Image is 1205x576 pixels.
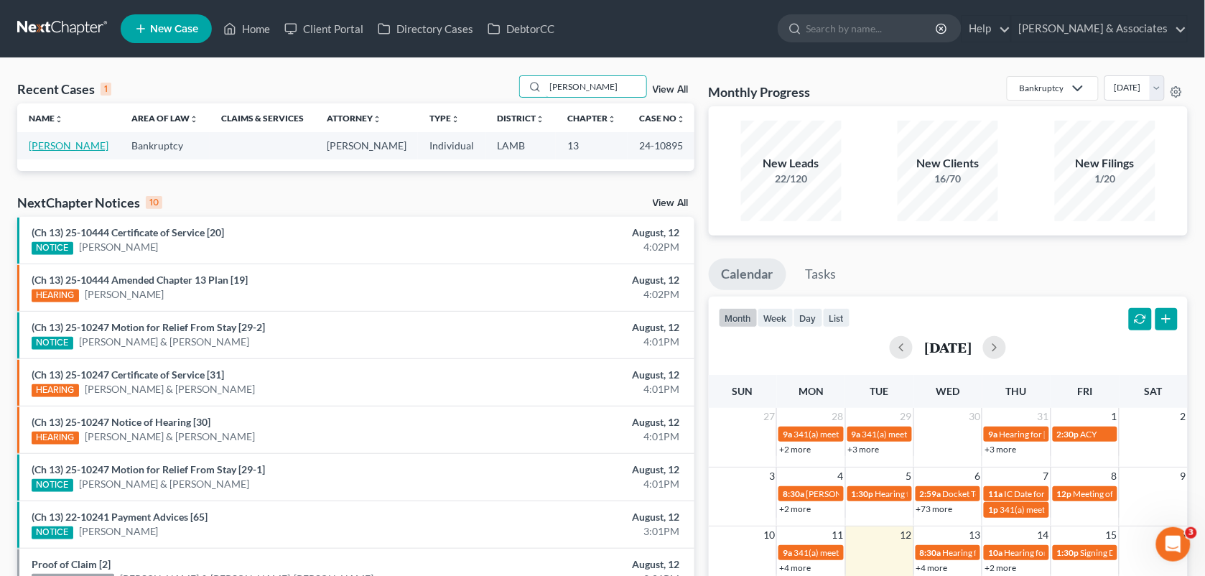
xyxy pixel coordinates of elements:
div: August, 12 [473,510,679,524]
span: 28 [831,408,845,425]
a: [PERSON_NAME] [79,524,159,539]
span: 4 [837,468,845,485]
div: NOTICE [32,242,73,255]
div: August, 12 [473,557,679,572]
div: HEARING [32,384,79,397]
a: [PERSON_NAME] & [PERSON_NAME] [85,429,256,444]
span: Docket Text: for [PERSON_NAME] & [PERSON_NAME] [943,488,1148,499]
i: unfold_more [190,115,198,124]
span: 12p [1057,488,1072,499]
a: (Ch 13) 25-10444 Certificate of Service [20] [32,226,224,238]
span: 2:30p [1057,429,1079,440]
a: [PERSON_NAME] [79,240,159,254]
div: New Clients [898,155,998,172]
span: 29 [899,408,913,425]
span: IC Date for Fields, Wanketa [1004,488,1105,499]
span: 9a [852,429,861,440]
a: Attorneyunfold_more [327,113,381,124]
a: +73 more [916,503,953,514]
span: 8 [1110,468,1119,485]
span: 10a [988,547,1002,558]
input: Search by name... [546,76,646,97]
span: 11a [988,488,1002,499]
a: Case Nounfold_more [639,113,685,124]
a: +2 more [985,562,1016,573]
a: (Ch 13) 25-10247 Motion for Relief From Stay [29-1] [32,463,265,475]
div: 4:01PM [473,335,679,349]
span: 11 [831,526,845,544]
span: 9a [988,429,997,440]
a: Home [216,16,277,42]
span: 341(a) meeting for [PERSON_NAME] [1000,504,1138,515]
i: unfold_more [55,115,63,124]
div: 4:01PM [473,382,679,396]
div: 16/70 [898,172,998,186]
i: unfold_more [536,115,544,124]
span: Wed [936,385,960,397]
span: 341(a) meeting for [PERSON_NAME] [794,547,932,558]
a: View All [653,85,689,95]
div: August, 12 [473,226,679,240]
span: 12 [899,526,913,544]
span: 1:30p [852,488,874,499]
span: 6 [973,468,982,485]
span: 2 [1179,408,1188,425]
span: New Case [150,24,198,34]
div: 1/20 [1055,172,1155,186]
th: Claims & Services [210,103,315,132]
a: +4 more [779,562,811,573]
a: Proof of Claim [2] [32,558,111,570]
a: [PERSON_NAME] & Associates [1012,16,1187,42]
div: NextChapter Notices [17,194,162,211]
div: 4:01PM [473,429,679,444]
i: unfold_more [373,115,381,124]
span: 9a [783,429,792,440]
a: Chapterunfold_more [567,113,616,124]
input: Search by name... [806,15,938,42]
span: 7 [1042,468,1051,485]
a: +2 more [779,444,811,455]
div: 4:01PM [473,477,679,491]
span: 1 [1110,408,1119,425]
span: Sat [1145,385,1163,397]
span: ACY [1081,429,1097,440]
a: Directory Cases [371,16,480,42]
a: +4 more [916,562,948,573]
span: 3 [1186,527,1197,539]
a: View All [653,198,689,208]
span: Hearing for [PERSON_NAME] & [PERSON_NAME] [875,488,1064,499]
span: 2:59a [920,488,941,499]
span: 16 [1173,526,1188,544]
div: 10 [146,196,162,209]
div: Bankruptcy [1019,82,1064,94]
span: 8:30a [920,547,941,558]
span: 15 [1104,526,1119,544]
div: HEARING [32,289,79,302]
div: August, 12 [473,273,679,287]
div: 22/120 [741,172,842,186]
span: Fri [1077,385,1092,397]
div: Recent Cases [17,80,111,98]
span: 30 [967,408,982,425]
div: New Leads [741,155,842,172]
span: 8:30a [783,488,804,499]
i: unfold_more [676,115,685,124]
button: week [758,308,794,328]
span: 27 [762,408,776,425]
span: 5 [905,468,913,485]
button: list [823,308,850,328]
div: August, 12 [473,368,679,382]
button: day [794,308,823,328]
span: Tue [870,385,889,397]
span: Hearing for [PERSON_NAME] [1004,547,1116,558]
a: Client Portal [277,16,371,42]
h2: [DATE] [924,340,972,355]
span: Hearing for [PERSON_NAME] & [PERSON_NAME] [943,547,1131,558]
div: NOTICE [32,526,73,539]
span: 9a [783,547,792,558]
span: Thu [1006,385,1027,397]
iframe: Intercom live chat [1156,527,1191,562]
a: (Ch 13) 25-10247 Motion for Relief From Stay [29-2] [32,321,265,333]
a: Calendar [709,259,786,290]
div: NOTICE [32,337,73,350]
